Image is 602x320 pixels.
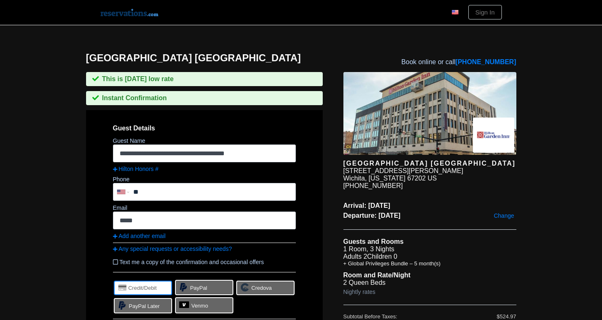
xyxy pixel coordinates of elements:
[343,182,516,190] div: [PHONE_NUMBER]
[129,303,159,309] span: PayPal Later
[456,58,516,65] a: [PHONE_NUMBER]
[343,212,516,219] span: Departure: [DATE]
[113,205,127,211] label: Email
[401,58,516,66] span: Book online or call
[86,72,323,86] div: This is [DATE] low rate
[343,160,516,167] div: [GEOGRAPHIC_DATA] [GEOGRAPHIC_DATA]
[343,167,463,175] div: [STREET_ADDRESS][PERSON_NAME]
[343,202,516,209] span: Arrival: [DATE]
[343,260,516,267] li: + Global Privileges Bundle – 5 month(s)
[492,210,516,221] a: Change
[427,175,437,182] span: US
[191,303,208,309] span: Venmo
[367,253,397,260] span: Children 0
[113,166,296,172] a: Hilton Honors #
[113,176,130,183] label: Phone
[113,137,146,144] label: Guest Name
[408,175,426,182] span: 67202
[86,91,323,105] div: Instant Confirmation
[343,253,516,260] li: Adults 2
[86,52,343,64] h1: [GEOGRAPHIC_DATA] [GEOGRAPHIC_DATA]
[179,301,189,308] img: venmo-logo.svg
[468,5,502,19] a: Sign In
[343,279,516,286] li: 2 Queen Beds
[190,285,207,291] span: PayPal
[114,184,131,200] div: United States: +1
[343,272,411,279] b: Room and Rate/Night
[128,285,157,291] span: Credit/Debit
[113,125,296,132] span: Guest Details
[473,118,514,153] img: Brand logo for Hilton Garden Inn Wichita Downtown
[252,285,272,291] span: Credova
[101,8,158,16] img: Reservations.com_Logo_Blue.png
[343,245,516,253] li: 1 Room, 3 Nights
[497,313,516,320] div: $524.97
[343,313,497,320] div: Subtotal Before Taxes:
[343,175,367,182] span: Wichita,
[113,255,296,269] label: Text me a copy of the confirmation and occasional offers
[113,233,296,239] a: Add another email
[343,238,404,245] b: Guests and Rooms
[343,286,376,297] a: Nightly rates
[369,175,405,182] span: [US_STATE]
[343,72,516,155] img: hotel image
[113,245,296,252] a: Any special requests or accessibility needs?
